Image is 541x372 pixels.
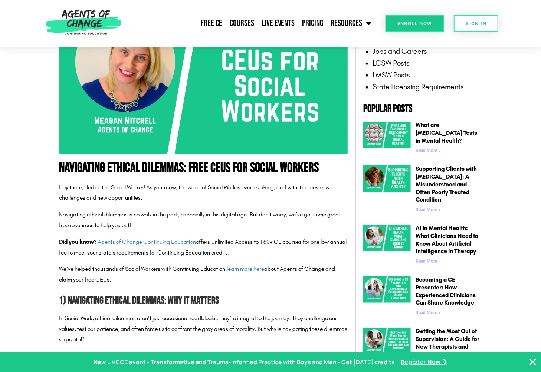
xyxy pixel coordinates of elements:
img: Becoming a CE Presenter How Experienced Clinicians Can Share Knowledge [363,276,411,303]
a: learn more here [227,265,264,272]
img: AI in Mental Health What Clinicians Need to Know [363,225,411,251]
img: Getting the Most Out of Supervision A Guide for New Therapists and Interns [363,328,411,354]
a: Becoming a CE Presenter: How Experienced Clinicians Can Share Knowledge [416,276,476,306]
a: Read more about Becoming a CE Presenter: How Experienced Clinicians Can Share Knowledge [416,310,440,315]
a: Live Events [258,14,299,33]
nav: Menu [125,14,376,33]
a: What are Emotional Detachment Tests in Mental Health [363,122,411,156]
a: Getting the Most Out of Supervision: A Guide for New Therapists and Interns [416,328,479,358]
p: Hey there, dedicated Social Worker! As you know, the world of Social Work is ever-evolving, and w... [59,182,348,204]
p: offers Unlimited Access to 150+ CE courses for one low annual fee to meet your state’s requiremen... [59,237,348,258]
a: Agents of Change Continuing Education [98,238,196,245]
h2: 1) Navigating Ethical Dilemmas: Why It Matters [59,293,348,309]
a: Read more about What are Emotional Detachment Tests in Mental Health? [416,148,440,153]
a: Enroll Now [386,15,444,32]
a: AI in Mental Health What Clinicians Need to Know [363,225,411,267]
strong: Did you know? [59,238,96,245]
span: Enroll Now [397,21,432,26]
a: Becoming a CE Presenter How Experienced Clinicians Can Share Knowledge [363,276,411,318]
a: Courses [226,14,258,33]
p: New LIVE CE event - Transformative and Trauma-informed Practice with Boys and Men - Get [DATE] cr... [94,357,395,368]
button: Close Banner [528,358,537,366]
a: Free CE [197,14,226,33]
a: Register Now ❯ [401,357,447,368]
a: LCSW Posts [373,59,410,67]
a: State Licensing Requirements [373,82,464,91]
span: SIGN IN [466,21,486,26]
a: Health Anxiety A Misunderstood and Often Poorly Treated Condition [363,165,411,215]
p: We’ve helped thousands of Social Workers with Continuing Education, about Agents of Change and cl... [59,264,348,285]
a: Resources [327,14,376,33]
a: Pricing [299,14,327,33]
img: What are Emotional Detachment Tests in Mental Health [363,122,411,148]
h2: Popular Posts [363,104,482,114]
a: SIGN IN [454,15,498,32]
p: Navigating ethical dilemmas is no walk in the park, especially in this digital age. But don’t wor... [59,209,348,231]
a: LMSW Posts [373,70,410,79]
a: What are [MEDICAL_DATA] Tests in Mental Health? [416,122,477,144]
a: Supporting Clients with [MEDICAL_DATA]: A Misunderstood and Often Poorly Treated Condition [416,165,477,203]
a: Read more about Supporting Clients with Health Anxiety: A Misunderstood and Often Poorly Treated ... [416,207,440,212]
a: Read more about AI in Mental Health: What Clinicians Need to Know About Artificial Intelligence i... [416,259,440,264]
a: AI in Mental Health: What Clinicians Need to Know About Artificial Intelligence in Therapy [416,225,478,255]
p: In Social Work, ethical dilemmas aren’t just occasional roadblocks; they’re integral to the journ... [59,313,348,345]
h1: Navigating Ethical Dilemmas: Free CEUs for Social Workers [59,162,348,175]
a: Jobs and Careers [373,47,427,56]
a: Getting the Most Out of Supervision A Guide for New Therapists and Interns [363,328,411,370]
img: Health Anxiety A Misunderstood and Often Poorly Treated Condition [363,165,411,192]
